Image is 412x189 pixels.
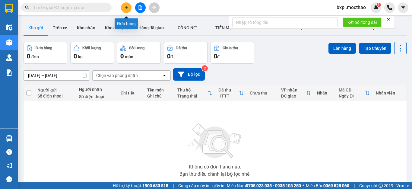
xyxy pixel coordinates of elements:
[306,182,349,189] span: Miền Bắc
[378,3,380,7] span: 1
[303,184,304,187] span: ⚪️
[79,94,115,99] div: Số điện thoại
[24,21,48,35] button: Kho gửi
[79,87,115,92] div: Người nhận
[336,85,373,101] th: Toggle SortBy
[24,71,90,80] input: Select a date range.
[6,176,12,182] span: message
[6,163,12,168] span: notification
[164,42,208,64] button: Đã thu0đ
[177,88,208,92] div: Thu hộ
[36,46,52,50] div: Đơn hàng
[387,5,392,10] img: phone-icon
[339,88,365,92] div: Mã GD
[176,46,187,50] div: Đã thu
[170,54,173,59] span: đ
[134,21,169,35] button: Hàng đã giao
[359,43,391,54] button: Tạo Chuyến
[48,21,72,35] button: Trên xe
[117,42,161,64] button: Số lượng0món
[332,4,371,11] span: bxpl.mocthao
[218,94,239,98] div: HTTT
[121,2,132,13] button: plus
[121,91,141,95] div: Chi tiết
[31,54,39,59] span: đơn
[27,53,30,60] span: 0
[401,5,406,10] span: caret-down
[96,72,138,78] div: Chọn văn phòng nhận
[281,88,306,92] div: VP nhận
[37,94,73,98] div: Số điện thoại
[6,39,12,46] img: warehouse-icon
[78,54,83,59] span: kg
[113,182,168,189] span: Hỗ trợ kỹ thuật:
[179,172,251,177] div: Bạn thử điều chỉnh lại bộ lọc nhé!
[177,94,208,98] div: Trạng thái
[173,182,174,189] span: |
[100,21,134,35] button: Kho công nợ
[328,43,356,54] button: Lên hàng
[317,91,333,95] div: Nhãn
[135,2,146,13] button: file-add
[227,182,301,189] span: Miền Nam
[211,42,254,64] button: Chưa thu0đ
[281,94,306,98] div: ĐC giao
[142,183,168,188] strong: 1900 633 818
[376,91,404,95] div: Nhân viên
[138,5,142,10] span: file-add
[189,165,241,169] div: Không có đơn hàng nào.
[129,46,144,50] div: Số lượng
[147,88,171,92] div: Tên món
[379,184,383,188] span: copyright
[6,24,12,30] img: warehouse-icon
[82,46,101,50] div: Khối lượng
[70,42,114,64] button: Khối lượng0kg
[6,149,12,155] span: question-circle
[246,183,301,188] strong: 0708 023 035 - 0935 103 250
[5,4,13,13] img: logo-vxr
[218,88,239,92] div: Đã thu
[74,53,77,60] span: 0
[215,25,235,30] span: TIỀN MẶT
[232,18,338,27] input: Nhập số tổng đài
[24,42,67,64] button: Đơn hàng0đơn
[37,88,73,92] div: Người gửi
[373,5,379,10] img: icon-new-feature
[147,94,171,98] div: Ghi chú
[120,53,124,60] span: 0
[185,120,245,162] img: svg+xml;base64,PHN2ZyBjbGFzcz0ibGlzdC1wbHVnX19zdmciIHhtbG5zPSJodHRwOi8vd3d3LnczLm9yZy8yMDAwL3N2Zy...
[215,85,247,101] th: Toggle SortBy
[223,46,238,50] div: Chưa thu
[25,5,29,10] span: search
[178,182,225,189] span: Cung cấp máy in - giấy in:
[6,69,12,76] img: solution-icon
[217,54,220,59] span: đ
[33,4,104,11] input: Tìm tên, số ĐT hoặc mã đơn
[124,5,128,10] span: plus
[178,25,197,30] span: CÔNG NỢ
[152,5,156,10] span: aim
[115,18,138,29] div: Đơn hàng
[278,85,314,101] th: Toggle SortBy
[398,2,408,13] button: caret-down
[6,135,12,142] img: warehouse-icon
[125,54,133,59] span: món
[386,18,391,22] span: close
[202,65,208,71] sup: 2
[250,91,275,95] div: Chưa thu
[323,183,349,188] strong: 0369 525 060
[343,18,382,27] button: Kết nối tổng đài
[339,94,365,98] div: Ngày ĐH
[214,53,217,60] span: 0
[347,19,377,26] span: Kết nối tổng đài
[149,2,160,13] button: aim
[174,85,215,101] th: Toggle SortBy
[377,3,381,7] sup: 1
[162,73,167,78] svg: open
[173,68,205,81] button: Bộ lọc
[72,21,100,35] button: Kho nhận
[167,53,170,60] span: 0
[354,182,355,189] span: |
[6,54,12,61] img: warehouse-icon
